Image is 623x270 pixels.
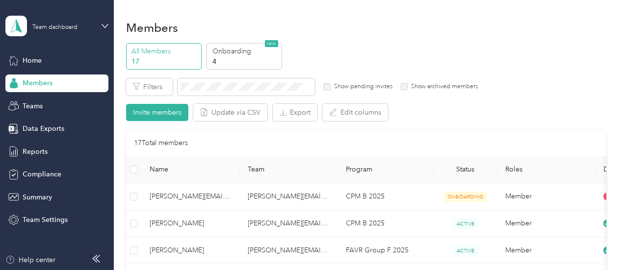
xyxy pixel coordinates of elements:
[497,210,596,237] td: Member
[150,165,232,173] span: Name
[212,56,279,67] p: 4
[134,138,188,148] p: 17 Total members
[150,245,232,256] span: [PERSON_NAME]
[23,101,43,111] span: Teams
[240,156,338,183] th: Team
[23,169,61,179] span: Compliance
[273,104,317,121] button: Export
[193,104,267,121] button: Update via CSV
[240,183,338,210] td: denise.cipolla@optioncare.com
[23,78,52,88] span: Members
[338,183,434,210] td: CPM B 2025
[453,219,478,229] span: ACTIVE
[497,237,596,264] td: Member
[23,192,52,202] span: Summary
[240,237,338,264] td: denise.cipolla@optioncare.com
[131,46,198,56] p: All Members
[240,210,338,237] td: denise.cipolla@optioncare.com
[142,156,240,183] th: Name
[434,156,497,183] th: Status
[142,210,240,237] td: Jennifer Dominguez
[338,237,434,264] td: FAVR Group F 2025
[23,215,68,225] span: Team Settings
[23,55,42,66] span: Home
[497,183,596,210] td: Member
[142,183,240,210] td: jackie.rodriguez@optioncare.com
[568,215,623,270] iframe: Everlance-gr Chat Button Frame
[434,183,497,210] td: ONBOARDING
[126,23,178,33] h1: Members
[265,40,278,47] span: NEW
[331,82,392,91] label: Show pending invites
[5,255,55,265] button: Help center
[212,46,279,56] p: Onboarding
[497,156,596,183] th: Roles
[408,82,478,91] label: Show archived members
[150,218,232,229] span: [PERSON_NAME]
[23,147,48,157] span: Reports
[453,245,478,256] span: ACTIVE
[23,123,64,134] span: Data Exports
[126,104,188,121] button: Invite members
[126,78,173,96] button: Filters
[322,104,388,121] button: Edit columns
[444,192,487,202] span: ONBOARDING
[32,25,78,30] div: Team dashboard
[150,191,232,202] span: [PERSON_NAME][EMAIL_ADDRESS][PERSON_NAME][DOMAIN_NAME]
[338,156,434,183] th: Program
[131,56,198,67] p: 17
[338,210,434,237] td: CPM B 2025
[142,237,240,264] td: Adrian Requejo Vazquez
